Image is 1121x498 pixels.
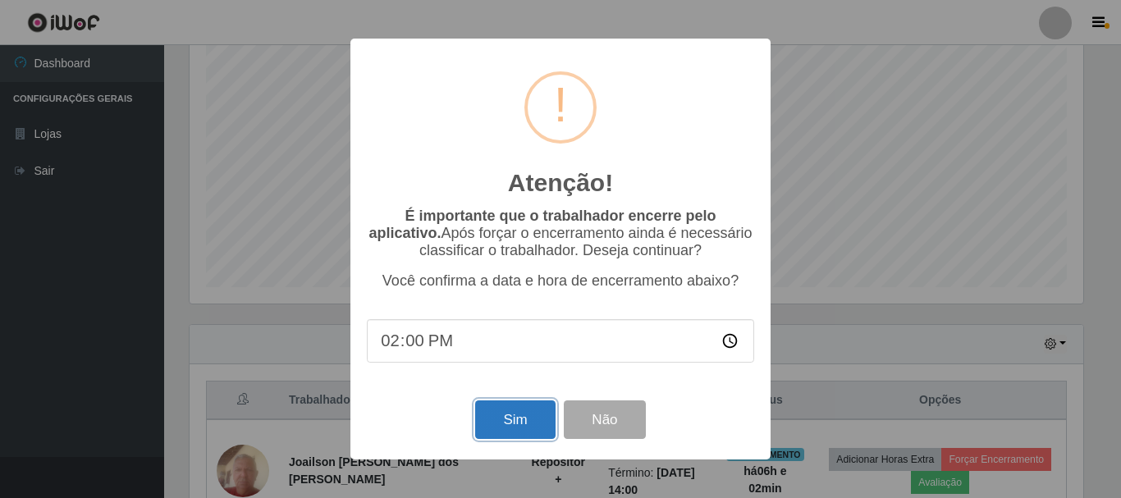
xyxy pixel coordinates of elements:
[368,208,716,241] b: É importante que o trabalhador encerre pelo aplicativo.
[475,400,555,439] button: Sim
[367,208,754,259] p: Após forçar o encerramento ainda é necessário classificar o trabalhador. Deseja continuar?
[564,400,645,439] button: Não
[367,272,754,290] p: Você confirma a data e hora de encerramento abaixo?
[508,168,613,198] h2: Atenção!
